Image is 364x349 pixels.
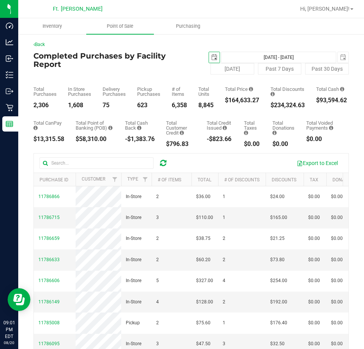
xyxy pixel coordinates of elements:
iframe: Resource center [8,288,30,311]
span: 2 [223,298,225,306]
span: Point of Sale [97,23,144,30]
a: # of Discounts [224,177,260,182]
a: Discounts [272,177,296,182]
h4: Completed Purchases by Facility Report [33,52,191,68]
i: Sum of the discount values applied to the all purchases in the date range. [271,92,275,97]
i: Sum of the total prices of all purchases in the date range. [249,87,253,92]
button: Past 30 Days [305,63,349,75]
a: Type [127,176,138,182]
span: 11785008 [38,320,60,325]
span: 4 [156,298,159,306]
a: Point of Sale [86,18,154,34]
inline-svg: Reports [6,120,13,128]
a: Purchasing [154,18,222,34]
div: 6,358 [172,102,187,108]
span: select [209,52,220,63]
div: $13,315.58 [33,136,64,142]
span: Purchasing [166,23,210,30]
span: Pickup [126,319,140,327]
span: $0.00 [308,340,320,347]
span: $0.00 [331,256,343,263]
span: $254.00 [270,277,287,284]
div: Total Point of Banking (POB) [76,121,114,130]
span: Inventory [32,23,72,30]
span: 1 [223,193,225,200]
div: In Store Purchases [68,87,91,97]
span: 2 [156,193,159,200]
span: $110.00 [196,214,213,221]
div: 75 [103,102,126,108]
span: 3 [223,340,225,347]
div: Total Customer Credit [166,121,195,135]
div: Total Price [225,87,259,92]
span: $128.00 [196,298,213,306]
span: $0.00 [308,214,320,221]
div: Total Discounts [271,87,305,97]
span: $0.00 [308,256,320,263]
div: Pickup Purchases [137,87,160,97]
span: 11786659 [38,236,60,241]
div: -$823.66 [207,136,233,142]
span: $21.25 [270,235,285,242]
span: In-Store [126,298,141,306]
div: 1,608 [68,102,91,108]
div: Total Taxes [244,121,261,135]
span: 11786095 [38,341,60,346]
span: 11786149 [38,299,60,305]
span: 1 [223,319,225,327]
span: $0.00 [308,319,320,327]
a: Purchase ID [40,177,68,182]
a: Total [198,177,211,182]
div: Total CanPay [33,121,64,130]
div: $0.00 [306,136,337,142]
div: $0.00 [272,141,295,147]
span: In-Store [126,214,141,221]
span: 2 [223,235,225,242]
span: $0.00 [331,340,343,347]
span: 4 [223,277,225,284]
span: $38.75 [196,235,210,242]
span: $0.00 [308,298,320,306]
i: Sum of the successful, non-voided cash payment transactions for all purchases in the date range. ... [340,87,344,92]
span: $0.00 [308,193,320,200]
a: Inventory [18,18,86,34]
span: 3 [156,214,159,221]
span: 2 [156,235,159,242]
span: $36.00 [196,193,210,200]
span: 11786866 [38,194,60,199]
div: $0.00 [244,141,261,147]
i: Sum of all account credit issued for all refunds from returned purchases in the date range. [223,125,227,130]
i: Sum of the cash-back amounts from rounded-up electronic payments for all purchases in the date ra... [137,125,141,130]
span: In-Store [126,277,141,284]
inline-svg: Retail [6,104,13,111]
button: [DATE] [210,63,254,75]
span: $0.00 [331,214,343,221]
div: Total Credit Issued [207,121,233,130]
div: Total Voided Payments [306,121,337,130]
span: In-Store [126,235,141,242]
inline-svg: Inventory [6,71,13,79]
inline-svg: Dashboard [6,22,13,30]
p: 08/20 [3,340,15,346]
span: $192.00 [270,298,287,306]
i: Sum of the successful, non-voided payments using account credit for all purchases in the date range. [180,130,184,135]
span: $0.00 [331,193,343,200]
inline-svg: Analytics [6,38,13,46]
div: $164,633.27 [225,97,259,103]
div: Total Donations [272,121,295,135]
span: $60.20 [196,256,210,263]
div: -$1,383.76 [125,136,155,142]
div: Total Cash [316,87,347,92]
span: 5 [156,277,159,284]
span: In-Store [126,340,141,347]
div: # of Items [172,87,187,97]
span: 11786715 [38,215,60,220]
span: $0.00 [331,235,343,242]
span: In-Store [126,256,141,263]
i: Sum of the total taxes for all purchases in the date range. [244,130,248,135]
span: select [338,52,348,63]
span: In-Store [126,193,141,200]
button: Past 7 Days [258,63,302,75]
div: $93,594.62 [316,97,347,103]
span: $0.00 [331,298,343,306]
